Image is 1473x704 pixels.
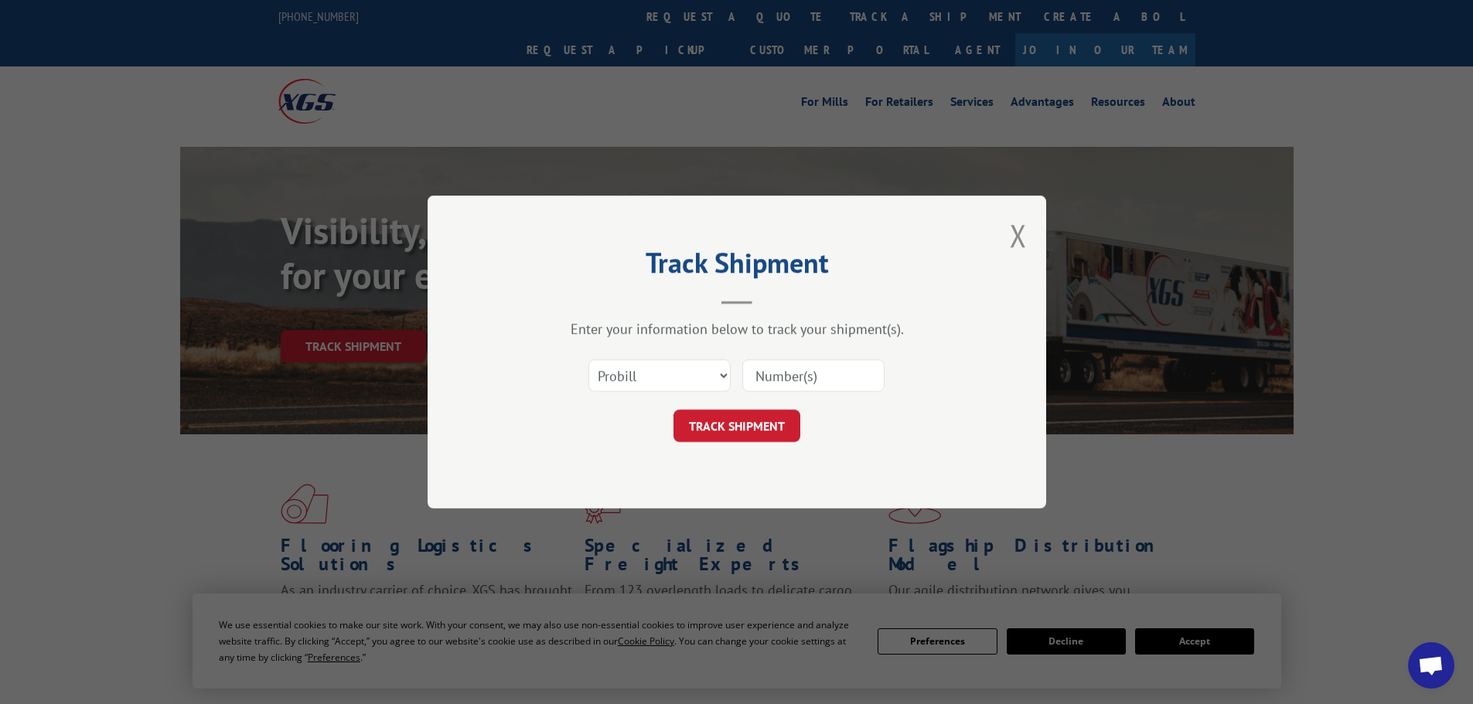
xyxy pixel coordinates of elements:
input: Number(s) [742,359,885,392]
div: Open chat [1408,642,1454,689]
div: Enter your information below to track your shipment(s). [505,320,969,338]
button: Close modal [1010,215,1027,256]
h2: Track Shipment [505,252,969,281]
button: TRACK SHIPMENT [673,410,800,442]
